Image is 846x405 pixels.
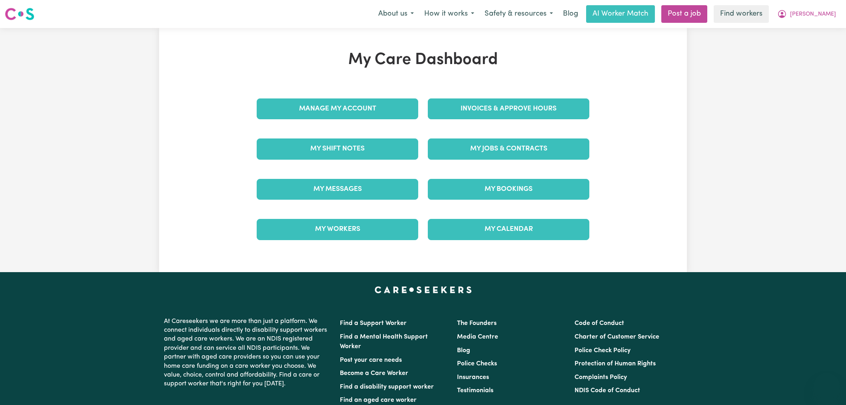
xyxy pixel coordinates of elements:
[419,6,479,22] button: How it works
[575,387,640,394] a: NDIS Code of Conduct
[428,98,589,119] a: Invoices & Approve Hours
[575,347,631,354] a: Police Check Policy
[575,374,627,381] a: Complaints Policy
[586,5,655,23] a: AI Worker Match
[340,384,434,390] a: Find a disability support worker
[5,7,34,21] img: Careseekers logo
[457,387,493,394] a: Testimonials
[340,397,417,403] a: Find an aged care worker
[257,98,418,119] a: Manage My Account
[428,179,589,200] a: My Bookings
[373,6,419,22] button: About us
[340,370,408,377] a: Become a Care Worker
[457,374,489,381] a: Insurances
[558,5,583,23] a: Blog
[164,314,330,392] p: At Careseekers we are more than just a platform. We connect individuals directly to disability su...
[661,5,707,23] a: Post a job
[575,361,656,367] a: Protection of Human Rights
[772,6,841,22] button: My Account
[575,334,659,340] a: Charter of Customer Service
[257,219,418,240] a: My Workers
[252,50,594,70] h1: My Care Dashboard
[714,5,769,23] a: Find workers
[375,287,472,293] a: Careseekers home page
[340,357,402,363] a: Post your care needs
[428,138,589,159] a: My Jobs & Contracts
[5,5,34,23] a: Careseekers logo
[457,320,497,327] a: The Founders
[814,373,840,399] iframe: Button to launch messaging window
[479,6,558,22] button: Safety & resources
[790,10,836,19] span: [PERSON_NAME]
[575,320,624,327] a: Code of Conduct
[457,361,497,367] a: Police Checks
[257,179,418,200] a: My Messages
[257,138,418,159] a: My Shift Notes
[340,334,428,350] a: Find a Mental Health Support Worker
[428,219,589,240] a: My Calendar
[340,320,407,327] a: Find a Support Worker
[457,334,498,340] a: Media Centre
[457,347,470,354] a: Blog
